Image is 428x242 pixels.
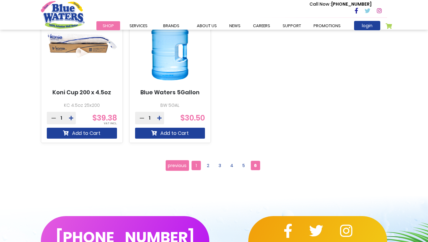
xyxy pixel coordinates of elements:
a: Koni Cup 200 x 4.5oz [52,89,111,96]
a: 1 [192,161,201,170]
p: [PHONE_NUMBER] [309,1,372,7]
span: previous [168,161,187,170]
a: Blue Waters 5Gallon [140,89,200,96]
img: Blue Waters 5Gallon [135,1,205,89]
a: support [276,21,307,30]
img: Koni Cup 200 x 4.5oz [47,1,117,89]
span: Services [129,23,148,29]
span: Shop [103,23,114,29]
a: store logo [41,1,85,28]
button: Add to Cart [135,128,205,139]
a: News [223,21,247,30]
a: 2 [203,161,213,170]
a: 5 [239,161,248,170]
span: 6 [251,161,260,170]
span: $30.50 [180,113,205,123]
a: Promotions [307,21,347,30]
a: previous [166,160,189,171]
span: Brands [163,23,179,29]
p: KC 4.5oz 25x200 [47,102,117,109]
a: login [354,21,380,30]
a: careers [247,21,276,30]
span: Call Now : [309,1,331,7]
a: about us [191,21,223,30]
span: $39.38 [92,113,117,123]
button: Add to Cart [47,128,117,139]
a: 3 [215,161,225,170]
a: 4 [227,161,236,170]
p: BW 5GAL [135,102,205,109]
